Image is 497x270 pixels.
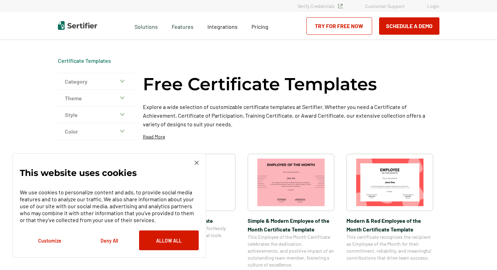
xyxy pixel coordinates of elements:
[257,159,325,206] img: Simple & Modern Employee of the Month Certificate Template
[172,22,194,30] span: Features
[58,123,134,140] button: Color
[20,230,79,250] button: Customize
[79,230,139,250] button: Deny All
[346,234,433,261] span: This certificate recognizes the recipient as Employee of the Month for their commitment, reliabil...
[135,22,158,30] span: Solutions
[462,237,497,270] iframe: Chat Widget
[207,23,238,30] span: Integrations
[346,154,433,268] a: Modern & Red Employee of the Month Certificate TemplateModern & Red Employee of the Month Certifi...
[365,3,405,9] a: Customer Support
[139,230,199,250] button: Allow All
[143,73,377,95] h1: Free Certificate Templates
[143,133,165,140] p: Read More
[58,73,134,90] button: Category
[251,23,268,30] span: Pricing
[338,4,343,8] img: Verified
[248,216,334,234] span: Simple & Modern Employee of the Month Certificate Template
[346,216,433,234] span: Modern & Red Employee of the Month Certificate Template
[20,189,199,223] p: We use cookies to personalize content and ads, to provide social media features and to analyze ou...
[356,159,423,206] img: Modern & Red Employee of the Month Certificate Template
[20,169,137,176] p: This website uses cookies
[207,22,238,30] a: Integrations
[58,90,134,107] button: Theme
[58,57,111,64] a: Certificate Templates
[195,161,199,165] img: Cookie Popup Close
[58,107,134,123] button: Style
[379,17,439,35] button: Schedule a Demo
[298,3,343,9] a: Verify Credentials
[58,57,111,64] div: Breadcrumb
[143,102,439,128] p: Explore a wide selection of customizable certificate templates at Sertifier. Whether you need a C...
[248,234,334,268] span: This Employee of the Month Certificate celebrates the dedication, achievements, and positive impa...
[248,154,334,268] a: Simple & Modern Employee of the Month Certificate TemplateSimple & Modern Employee of the Month C...
[58,21,97,30] img: Sertifier | Digital Credentialing Platform
[306,17,372,35] a: Try for Free Now
[427,3,439,9] a: Login
[251,22,268,30] a: Pricing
